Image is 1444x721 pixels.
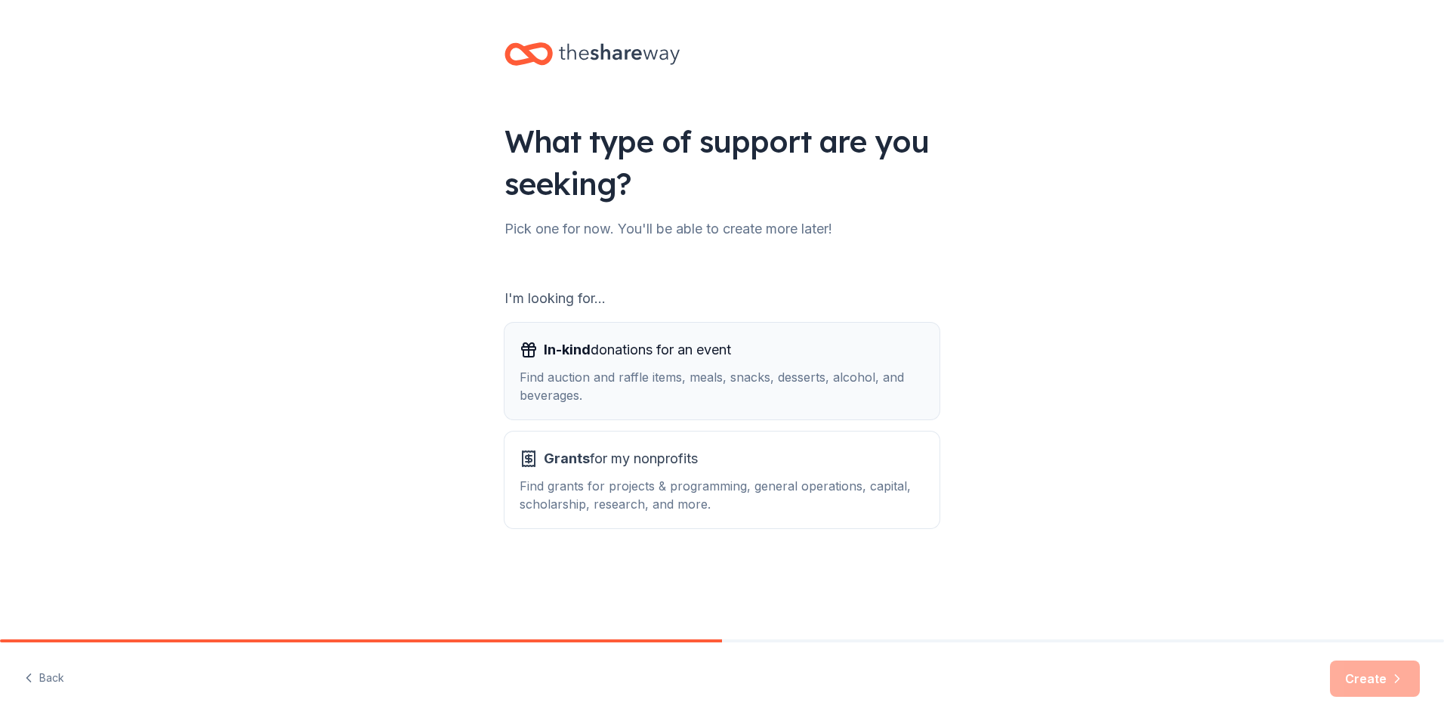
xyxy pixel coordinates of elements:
[520,477,924,513] div: Find grants for projects & programming, general operations, capital, scholarship, research, and m...
[504,217,940,241] div: Pick one for now. You'll be able to create more later!
[544,342,591,357] span: In-kind
[504,432,940,528] button: Grantsfor my nonprofitsFind grants for projects & programming, general operations, capital, schol...
[544,338,731,362] span: donations for an event
[504,120,940,205] div: What type of support are you seeking?
[504,323,940,419] button: In-kinddonations for an eventFind auction and raffle items, meals, snacks, desserts, alcohol, and...
[24,663,64,695] button: Back
[544,447,698,471] span: for my nonprofits
[504,286,940,311] div: I'm looking for...
[520,368,924,404] div: Find auction and raffle items, meals, snacks, desserts, alcohol, and beverages.
[544,450,590,466] span: Grants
